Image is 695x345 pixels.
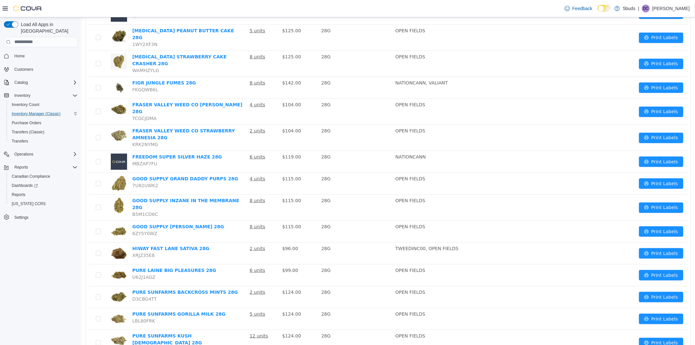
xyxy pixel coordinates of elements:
[9,110,78,118] span: Inventory Manager (Classic)
[314,85,344,90] span: OPEN FIELDS
[14,53,25,59] span: Home
[9,119,78,127] span: Purchase Orders
[12,192,25,197] span: Reports
[51,235,73,241] span: XRJZ35E8
[237,134,311,156] td: 28G
[51,63,114,68] a: FIGR JUNGLE FUMES 28G
[1,150,80,159] button: Operations
[168,111,184,116] u: 2 units
[168,316,187,321] u: 12 units
[12,79,78,86] span: Catalog
[14,215,28,220] span: Settings
[314,159,344,164] span: OPEN FIELDS
[168,63,184,68] u: 8 units
[9,191,28,199] a: Reports
[7,181,80,190] a: Dashboards
[557,139,602,150] button: icon: printerPrint Labels
[12,102,39,107] span: Inventory Count
[237,156,311,177] td: 28G
[9,172,53,180] a: Canadian Compliance
[29,62,46,79] img: FIGR JUNGLE FUMES 28G hero shot
[314,111,344,116] span: OPEN FIELDS
[7,109,80,118] button: Inventory Manager (Classic)
[51,70,77,75] span: FKGQWB6L
[9,101,78,109] span: Inventory Count
[201,316,220,321] span: $124.00
[237,269,311,291] td: 28G
[7,118,80,127] button: Purchase Orders
[9,128,47,136] a: Transfers (Classic)
[51,11,152,23] a: [MEDICAL_DATA] PEANUT BUTTER CAKE 28G
[557,115,602,126] button: icon: printerPrint Labels
[51,37,145,49] a: [MEDICAL_DATA] STRAWBERRY CAKE CRASHER 28G
[201,63,220,68] span: $142.00
[29,228,46,244] img: HIWAY FAST LANE SATIVA 28G hero shot
[51,301,74,306] span: LBL80FRK
[557,89,602,100] button: icon: printerPrint Labels
[237,225,311,247] td: 28G
[51,214,76,219] span: 6ZY5Y0WZ
[201,272,220,277] span: $124.00
[9,172,78,180] span: Canadian Compliance
[314,250,344,256] span: OPEN FIELDS
[557,296,602,307] button: icon: printerPrint Labels
[29,10,46,26] img: ENCORE PEANUT BUTTER CAKE 28G hero shot
[29,158,46,174] img: GOOD SUPPLY GRAND DADDY PURPS 28G hero shot
[201,111,220,116] span: $104.00
[18,21,78,34] span: Load All Apps in [GEOGRAPHIC_DATA]
[201,159,220,164] span: $115.00
[51,125,77,130] span: KRK2NYMG
[29,84,46,100] img: FRASER VALLEY WEED CO DONNY BURGER 28G hero shot
[12,120,41,126] span: Purchase Orders
[9,200,78,208] span: Washington CCRS
[12,52,78,60] span: Home
[51,294,144,299] a: PURE SUNFARMS GORILLA MILK 28G
[51,159,157,164] a: GOOD SUPPLY GRAND DADDY PURPS 28G
[51,272,156,277] a: PURE SUNFARMS BACKCROSS MINTS 28G
[237,247,311,269] td: 28G
[168,37,184,42] u: 8 units
[51,24,76,30] span: 1WY2XF3N
[237,82,311,108] td: 28G
[237,177,311,203] td: 28G
[1,78,80,87] button: Catalog
[14,165,28,170] span: Reports
[557,275,602,285] button: icon: printerPrint Labels
[51,316,121,328] a: PURE SUNFARMS KUSH [DEMOGRAPHIC_DATA] 28G
[314,316,344,321] span: OPEN FIELDS
[29,206,46,222] img: GOOD SUPPLY JEAN GUY 28G hero shot
[12,92,33,99] button: Inventory
[314,11,344,16] span: OPEN FIELDS
[9,137,31,145] a: Transfers
[201,37,220,42] span: $125.00
[12,111,61,116] span: Inventory Manager (Classic)
[51,98,75,104] span: TCGCJDMA
[642,5,650,12] div: Devon Culver
[29,315,46,332] img: PURE SUNFARMS KUSH GOD 28G hero shot
[12,150,36,158] button: Operations
[201,229,217,234] span: $96.00
[12,214,31,221] a: Settings
[557,185,602,196] button: icon: printerPrint Labels
[557,231,602,241] button: icon: printerPrint Labels
[168,294,184,299] u: 5 units
[9,200,48,208] a: [US_STATE] CCRS
[12,174,50,179] span: Canadian Compliance
[314,37,344,42] span: OPEN FIELDS
[29,36,46,52] img: ENCORE STRAWBERRY CAKE CRASHER 28G hero shot
[168,85,184,90] u: 4 units
[12,79,30,86] button: Catalog
[51,250,135,256] a: PURE LAINE BIG PLEASURES 28G
[1,51,80,61] button: Home
[168,250,184,256] u: 6 units
[168,181,184,186] u: 8 units
[29,272,46,288] img: PURE SUNFARMS BACKCROSS MINTS 28G hero shot
[201,85,220,90] span: $104.00
[1,91,80,100] button: Inventory
[51,279,75,284] span: D3CBG4TT
[7,199,80,208] button: [US_STATE] CCRS
[12,150,78,158] span: Operations
[9,137,78,145] span: Transfers
[12,139,28,144] span: Transfers
[13,5,42,12] img: Cova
